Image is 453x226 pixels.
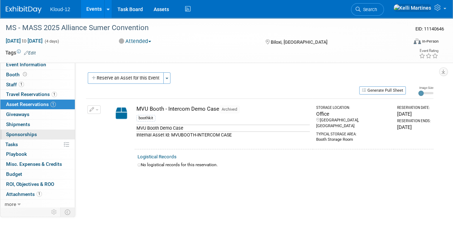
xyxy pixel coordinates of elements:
[0,120,75,129] a: Shipments
[37,191,42,197] span: 1
[6,121,30,127] span: Shipments
[6,131,37,137] span: Sponsorships
[6,82,24,87] span: Staff
[397,119,430,124] div: Reservation Ends:
[138,154,177,159] a: Logistical Records
[397,124,430,131] div: [DATE]
[0,169,75,179] a: Budget
[351,3,384,16] a: Search
[136,131,310,138] div: Internal Asset Id: MVUBOOTH-INTERCOM CASE
[316,117,391,129] div: [GEOGRAPHIC_DATA], [GEOGRAPHIC_DATA]
[5,49,36,56] td: Tags
[0,159,75,169] a: Misc. Expenses & Credits
[44,39,59,44] span: (4 days)
[361,7,377,12] span: Search
[6,191,42,197] span: Attachments
[136,115,155,121] div: boothkit
[5,141,18,147] span: Tasks
[422,39,439,44] div: In-Person
[375,37,439,48] div: Event Format
[0,199,75,209] a: more
[6,72,28,77] span: Booth
[0,189,75,199] a: Attachments1
[21,38,28,44] span: to
[397,110,430,117] div: [DATE]
[316,137,391,143] div: Booth Storage Room
[418,86,433,90] div: Image Size
[0,70,75,80] a: Booth
[111,105,132,121] img: Capital-Asset-Icon-2.png
[116,38,154,45] button: Attended
[270,39,327,45] span: Biloxi, [GEOGRAPHIC_DATA]
[6,151,27,157] span: Playbook
[6,101,56,107] span: Asset Reservations
[88,72,164,84] button: Reserve an Asset for this Event
[61,207,75,217] td: Toggle Event Tabs
[316,105,391,110] div: Storage Location:
[419,49,438,53] div: Event Rating
[50,6,70,12] span: Kloud-12
[0,130,75,139] a: Sponsorships
[6,62,46,67] span: Event Information
[6,111,29,117] span: Giveaways
[397,105,430,110] div: Reservation Date:
[19,82,24,87] span: 1
[48,207,61,217] td: Personalize Event Tab Strip
[0,100,75,109] a: Asset Reservations1
[0,110,75,119] a: Giveaways
[24,51,36,56] a: Edit
[0,140,75,149] a: Tasks
[21,72,28,77] span: Booth not reserved yet
[6,91,57,97] span: Travel Reservations
[359,86,406,95] button: Generate Pull Sheet
[316,110,391,117] div: Office
[6,161,62,167] span: Misc. Expenses & Credits
[415,26,444,32] span: Event ID: 11140646
[393,4,432,12] img: Kelli Martines
[0,179,75,189] a: ROI, Objectives & ROO
[3,21,402,34] div: MS - MASS 2025 Alliance Sumer Convention
[136,105,310,113] div: MVU Booth - Intercom Demo Case
[5,201,16,207] span: more
[50,102,56,107] span: 1
[0,80,75,90] a: Staff1
[0,60,75,69] a: Event Information
[136,125,310,131] div: MVU Booth Demo Case
[0,90,75,99] a: Travel Reservations1
[6,171,22,177] span: Budget
[0,149,75,159] a: Playbook
[414,38,421,44] img: Format-Inperson.png
[52,92,57,97] span: 1
[138,162,430,168] div: No logistical records for this reservation.
[316,129,391,137] div: Typical Storage Area:
[6,6,42,13] img: ExhibitDay
[6,181,54,187] span: ROI, Objectives & ROO
[219,106,240,113] span: Archived
[5,38,43,44] span: [DATE] [DATE]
